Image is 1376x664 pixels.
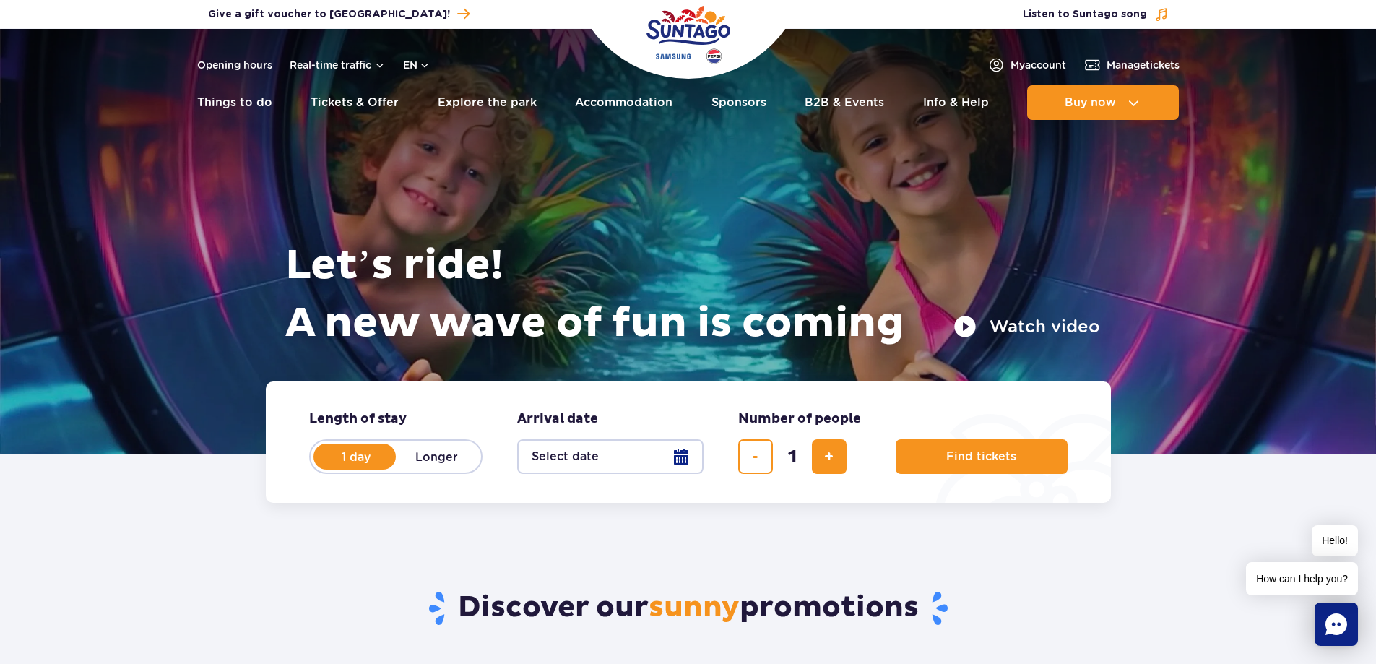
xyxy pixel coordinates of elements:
h2: Discover our promotions [265,590,1111,627]
a: Opening hours [197,58,272,72]
a: Accommodation [575,85,672,120]
label: Longer [396,441,478,472]
span: Number of people [738,410,861,428]
span: sunny [649,590,740,626]
a: Explore the park [438,85,537,120]
a: B2B & Events [805,85,884,120]
span: Give a gift voucher to [GEOGRAPHIC_DATA]! [208,7,450,22]
div: Chat [1315,603,1358,646]
button: en [403,58,430,72]
span: Hello! [1312,525,1358,556]
button: Watch video [953,315,1100,338]
span: Manage tickets [1107,58,1180,72]
a: Sponsors [711,85,766,120]
input: number of tickets [775,439,810,474]
button: Buy now [1027,85,1179,120]
a: Managetickets [1083,56,1180,74]
span: Find tickets [946,450,1016,463]
label: 1 day [315,441,397,472]
span: Arrival date [517,410,598,428]
a: Give a gift voucher to [GEOGRAPHIC_DATA]! [208,4,470,24]
button: Select date [517,439,704,474]
span: Buy now [1065,96,1116,109]
button: add ticket [812,439,847,474]
h1: Let’s ride! A new wave of fun is coming [285,237,1100,353]
button: Listen to Suntago song [1023,7,1169,22]
button: Real-time traffic [290,59,386,71]
a: Things to do [197,85,272,120]
span: How can I help you? [1246,562,1358,595]
span: Listen to Suntago song [1023,7,1147,22]
span: My account [1011,58,1066,72]
a: Info & Help [923,85,989,120]
a: Myaccount [987,56,1066,74]
button: remove ticket [738,439,773,474]
form: Planning your visit to Park of Poland [266,381,1111,503]
button: Find tickets [896,439,1068,474]
a: Tickets & Offer [311,85,399,120]
span: Length of stay [309,410,407,428]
